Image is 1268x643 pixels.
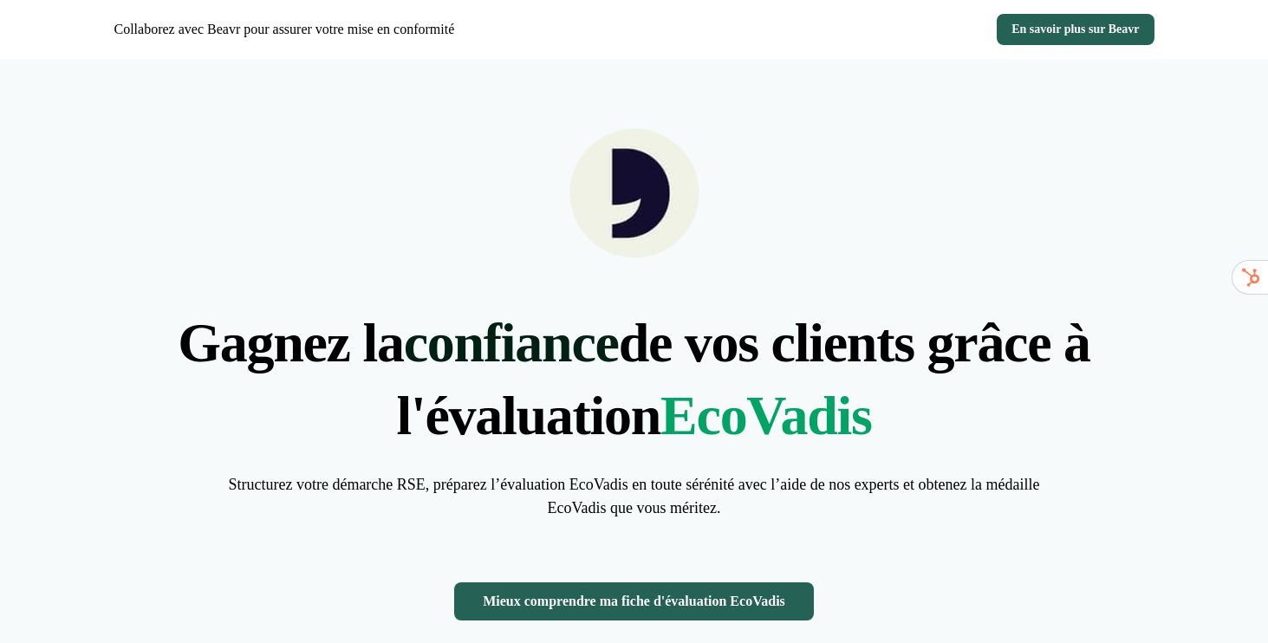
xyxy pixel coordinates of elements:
[149,307,1120,452] p: Gagnez la de vos clients grâce à l'évaluation
[454,582,814,620] a: Mieux comprendre ma fiche d'évaluation EcoVadis
[660,385,871,446] span: EcoVadis
[218,473,1050,520] p: Structurez votre démarche RSE, préparez l’évaluation EcoVadis en toute sérénité avec l’aide de no...
[404,312,619,373] span: confiance
[997,14,1154,45] a: En savoir plus sur Beavr
[114,19,455,40] p: Collaborez avec Beavr pour assurer votre mise en conformité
